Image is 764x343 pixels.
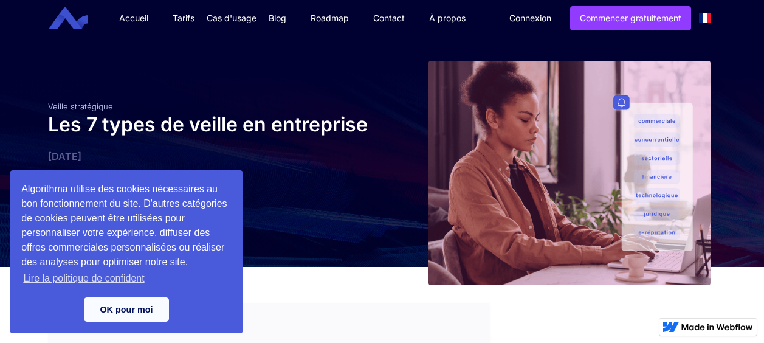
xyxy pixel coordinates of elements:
a: learn more about cookies [21,269,146,288]
div: Veille stratégique [48,102,376,111]
a: Commencer gratuitement [570,6,691,30]
img: Made in Webflow [681,324,753,331]
div: cookieconsent [10,170,243,333]
a: dismiss cookie message [84,297,169,322]
div: SOMMAIRE [48,303,490,335]
span: Algorithma utilise des cookies nécessaires au bon fonctionnement du site. D'autres catégories de ... [21,182,232,288]
a: home [58,7,97,30]
div: [DATE] [48,150,376,162]
a: Connexion [500,7,560,30]
h1: Les 7 types de veille en entreprise [48,111,376,138]
div: Cas d'usage [207,12,256,24]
